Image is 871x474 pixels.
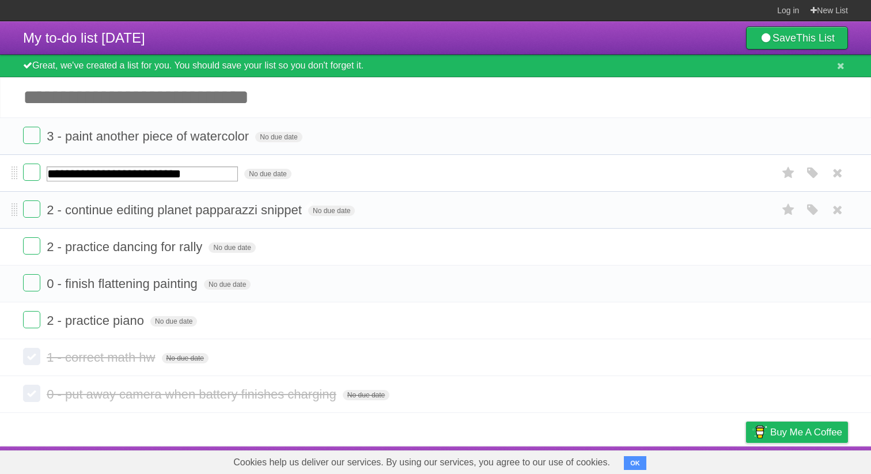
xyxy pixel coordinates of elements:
[23,237,40,255] label: Done
[47,276,200,291] span: 0 - finish flattening painting
[204,279,251,290] span: No due date
[624,456,646,470] button: OK
[770,422,842,442] span: Buy me a coffee
[23,274,40,291] label: Done
[47,387,339,401] span: 0 - put away camera when battery finishes charging
[47,240,205,254] span: 2 - practice dancing for rally
[731,449,761,471] a: Privacy
[23,30,145,45] span: My to-do list [DATE]
[778,164,800,183] label: Star task
[308,206,355,216] span: No due date
[752,422,767,442] img: Buy me a coffee
[746,26,848,50] a: SaveThis List
[222,451,622,474] span: Cookies help us deliver our services. By using our services, you agree to our use of cookies.
[775,449,848,471] a: Suggest a feature
[778,200,800,219] label: Star task
[23,164,40,181] label: Done
[23,311,40,328] label: Done
[593,449,617,471] a: About
[47,350,158,365] span: 1 - correct math hw
[692,449,717,471] a: Terms
[343,390,389,400] span: No due date
[150,316,197,327] span: No due date
[209,242,255,253] span: No due date
[631,449,677,471] a: Developers
[23,385,40,402] label: Done
[23,200,40,218] label: Done
[746,422,848,443] a: Buy me a coffee
[23,127,40,144] label: Done
[23,348,40,365] label: Done
[255,132,302,142] span: No due date
[47,313,147,328] span: 2 - practice piano
[244,169,291,179] span: No due date
[47,129,252,143] span: 3 - paint another piece of watercolor
[796,32,835,44] b: This List
[47,203,305,217] span: 2 - continue editing planet papparazzi snippet
[162,353,209,363] span: No due date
